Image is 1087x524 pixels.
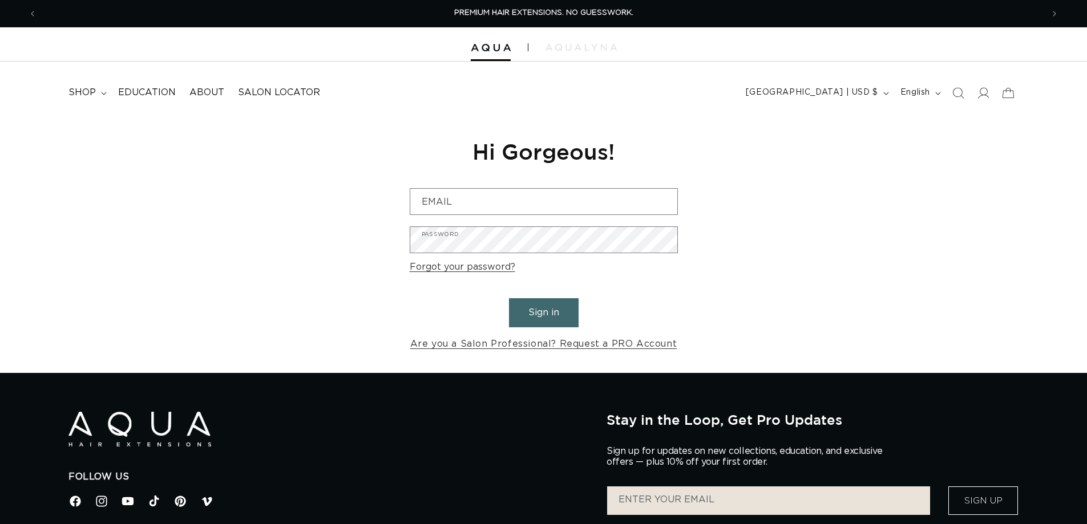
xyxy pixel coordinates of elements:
[746,87,878,99] span: [GEOGRAPHIC_DATA] | USD $
[471,44,511,52] img: Aqua Hair Extensions
[945,80,971,105] summary: Search
[68,87,96,99] span: shop
[68,412,211,446] img: Aqua Hair Extensions
[183,80,231,105] a: About
[739,82,894,104] button: [GEOGRAPHIC_DATA] | USD $
[607,486,930,515] input: ENTER YOUR EMAIL
[20,3,45,25] button: Previous announcement
[410,137,678,165] h1: Hi Gorgeous!
[189,87,224,99] span: About
[545,44,617,51] img: aqualyna.com
[607,412,1019,428] h2: Stay in the Loop, Get Pro Updates
[607,446,892,468] p: Sign up for updates on new collections, education, and exclusive offers — plus 10% off your first...
[238,87,320,99] span: Salon Locator
[68,471,589,483] h2: Follow Us
[410,259,515,275] a: Forgot your password?
[231,80,327,105] a: Salon Locator
[454,9,633,17] span: PREMIUM HAIR EXTENSIONS. NO GUESSWORK.
[410,336,677,352] a: Are you a Salon Professional? Request a PRO Account
[900,87,930,99] span: English
[410,189,677,214] input: Email
[1042,3,1067,25] button: Next announcement
[118,87,176,99] span: Education
[509,298,579,327] button: Sign in
[894,82,945,104] button: English
[62,80,111,105] summary: shop
[111,80,183,105] a: Education
[948,486,1018,515] button: Sign Up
